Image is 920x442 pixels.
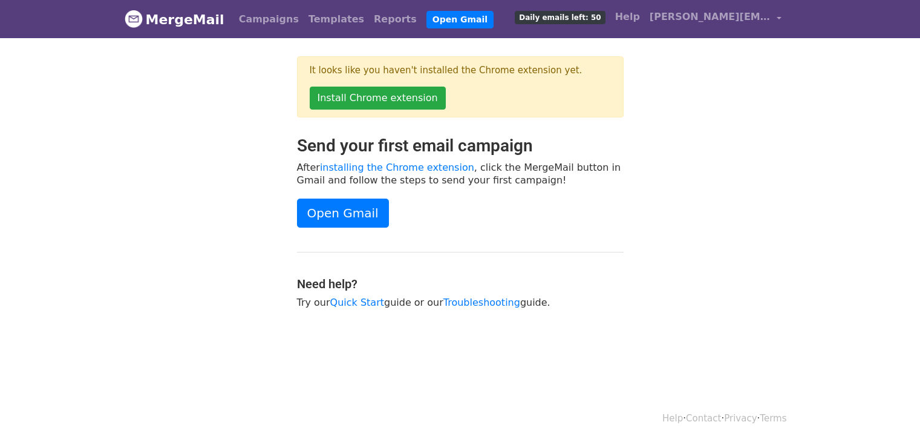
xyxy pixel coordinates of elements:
[125,10,143,28] img: MergeMail logo
[369,7,422,31] a: Reports
[297,136,624,156] h2: Send your first email campaign
[760,413,786,424] a: Terms
[310,87,446,110] a: Install Chrome extension
[510,5,610,29] a: Daily emails left: 50
[304,7,369,31] a: Templates
[330,297,384,308] a: Quick Start
[297,161,624,186] p: After , click the MergeMail button in Gmail and follow the steps to send your first campaign!
[234,7,304,31] a: Campaigns
[320,162,474,173] a: installing the Chrome extension
[125,7,224,32] a: MergeMail
[662,413,683,424] a: Help
[310,64,611,77] p: It looks like you haven't installed the Chrome extension yet.
[610,5,645,29] a: Help
[515,11,605,24] span: Daily emails left: 50
[297,277,624,291] h4: Need help?
[297,296,624,309] p: Try our guide or our guide.
[724,413,757,424] a: Privacy
[650,10,771,24] span: [PERSON_NAME][EMAIL_ADDRESS][DOMAIN_NAME]
[443,297,520,308] a: Troubleshooting
[645,5,786,33] a: [PERSON_NAME][EMAIL_ADDRESS][DOMAIN_NAME]
[686,413,721,424] a: Contact
[426,11,494,28] a: Open Gmail
[297,199,389,228] a: Open Gmail
[860,384,920,442] iframe: Chat Widget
